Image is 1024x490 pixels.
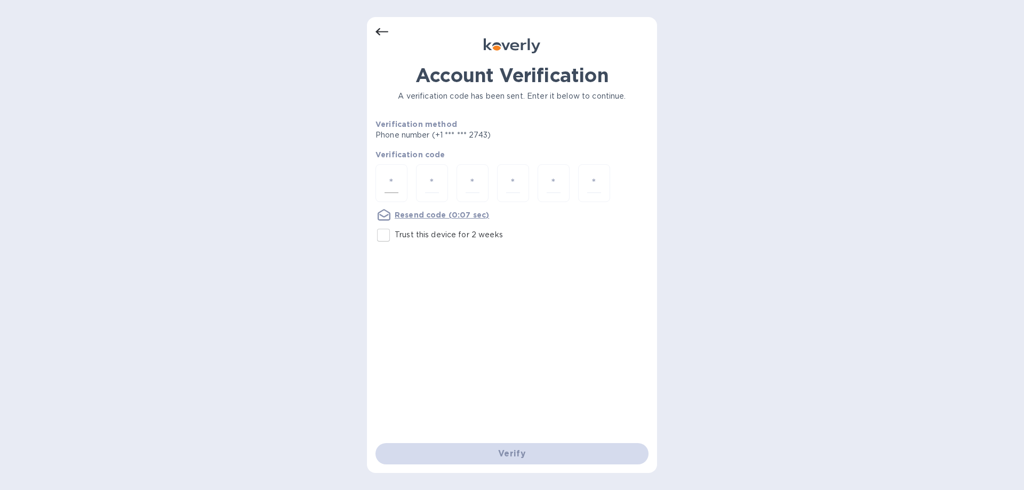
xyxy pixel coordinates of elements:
[395,211,489,219] u: Resend code (0:07 sec)
[375,91,649,102] p: A verification code has been sent. Enter it below to continue.
[375,130,572,141] p: Phone number (+1 *** *** 2743)
[375,64,649,86] h1: Account Verification
[375,149,649,160] p: Verification code
[375,120,457,128] b: Verification method
[395,229,503,240] p: Trust this device for 2 weeks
